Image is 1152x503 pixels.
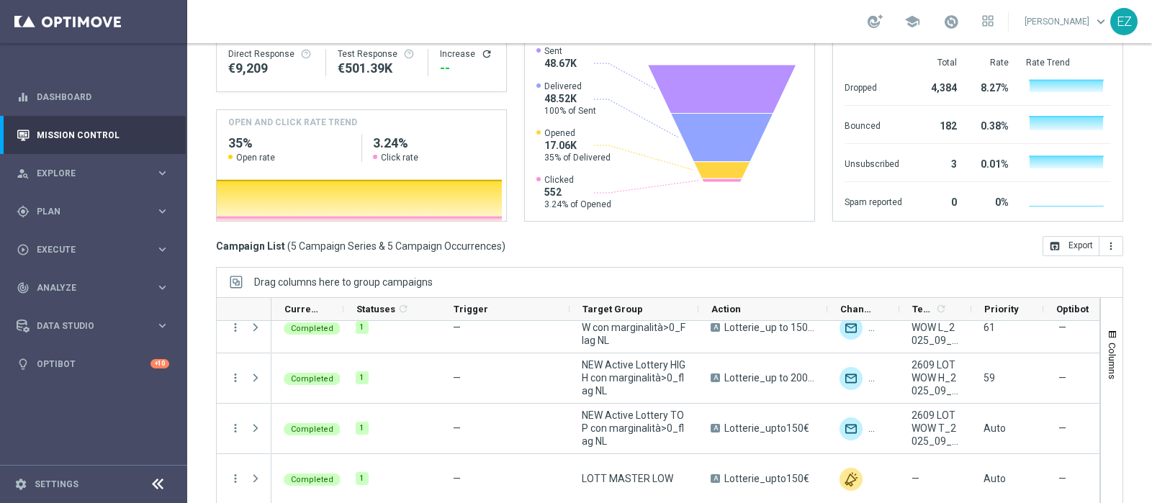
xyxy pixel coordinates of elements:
div: Spam reported [845,189,902,212]
div: €501,385 [338,60,417,77]
span: Drag columns here to group campaigns [254,276,433,288]
button: Data Studio keyboard_arrow_right [16,320,170,332]
span: Auto [984,422,1006,434]
span: Plan [37,207,156,216]
button: open_in_browser Export [1043,236,1099,256]
div: Dropped [845,75,902,98]
span: Delivered [544,81,596,92]
div: Execute [17,243,156,256]
div: Mission Control [17,116,169,154]
div: +10 [150,359,169,368]
span: Optibot [1056,304,1089,314]
img: Optimail [840,417,863,440]
span: Clicked [544,174,611,186]
span: Templates [912,304,933,314]
div: Data Studio [17,320,156,332]
span: 2609 LOTWOW T_2025_09_26 [912,409,959,448]
span: Open rate [236,152,275,163]
span: Completed [291,475,333,484]
i: equalizer [17,91,30,104]
span: A [711,424,720,432]
span: — [453,372,461,384]
span: Completed [291,324,333,333]
span: Opened [544,127,611,139]
div: lightbulb Optibot +10 [16,358,170,370]
div: 1 [356,321,369,334]
span: — [1058,321,1066,334]
div: Explore [17,167,156,180]
div: 1 [356,472,369,485]
span: — [453,422,461,434]
div: person_search Explore keyboard_arrow_right [16,168,170,179]
span: ( [287,240,291,253]
div: Optibot [17,345,169,383]
span: Lotterie_up to 15000 Sisal Points [724,321,815,334]
button: more_vert [229,371,242,384]
span: 2609 LOTWOW L_2025_09_26 [912,308,959,347]
colored-tag: Completed [284,321,341,335]
span: 5 Campaign Series & 5 Campaign Occurrences [291,240,502,253]
span: 48.52K [544,92,596,105]
i: play_circle_outline [17,243,30,256]
span: Click rate [381,152,418,163]
div: Rate [974,57,1009,68]
img: Other [868,317,891,340]
button: more_vert [229,472,242,485]
div: 3 [919,151,957,174]
button: play_circle_outline Execute keyboard_arrow_right [16,244,170,255]
span: Analyze [37,284,156,292]
span: — [1058,422,1066,435]
span: 3.24% of Opened [544,199,611,210]
span: — [453,473,461,484]
span: A [711,323,720,332]
span: Lotterie_upto150€ [724,472,809,485]
img: Optimail [840,317,863,340]
a: [PERSON_NAME]keyboard_arrow_down [1023,11,1110,32]
span: Explore [37,169,156,178]
i: open_in_browser [1049,240,1061,252]
div: €9,209 [228,60,314,77]
span: Lotterie_up to 20000 Sisal Points [724,371,815,384]
span: NEW Active Lottery LOW con marginalità>0_Flag NL [582,308,686,347]
div: 8.27% [974,75,1009,98]
div: 1 [356,422,369,435]
span: Action [711,304,741,314]
h4: OPEN AND CLICK RATE TREND [228,116,357,129]
div: Bounced [845,113,902,136]
span: Priority [984,304,1019,314]
div: Unsubscribed [845,151,902,174]
a: Optibot [37,345,150,383]
img: Other [868,417,891,440]
button: more_vert [1099,236,1123,256]
div: 1 [356,371,369,384]
button: refresh [481,48,492,60]
span: 59 [984,372,995,384]
div: Rate Trend [1026,57,1111,68]
span: Statuses [356,304,395,314]
colored-tag: Completed [284,472,341,486]
i: refresh [935,303,947,314]
button: equalizer Dashboard [16,91,170,103]
div: Dashboard [17,78,169,116]
div: Increase [440,48,495,60]
span: — [912,472,919,485]
div: 0 [919,189,957,212]
span: NEW Active Lottery HIGH con marginalità>0_flag NL [582,358,686,397]
div: Total [919,57,957,68]
button: Mission Control [16,130,170,141]
i: more_vert [229,422,242,435]
div: Optimail [840,367,863,390]
div: Plan [17,205,156,218]
a: Settings [35,480,78,489]
span: — [453,322,461,333]
div: 0% [974,189,1009,212]
div: EZ [1110,8,1138,35]
span: 35% of Delivered [544,152,611,163]
div: Direct Response [228,48,314,60]
colored-tag: Completed [284,422,341,435]
div: 0.01% [974,151,1009,174]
